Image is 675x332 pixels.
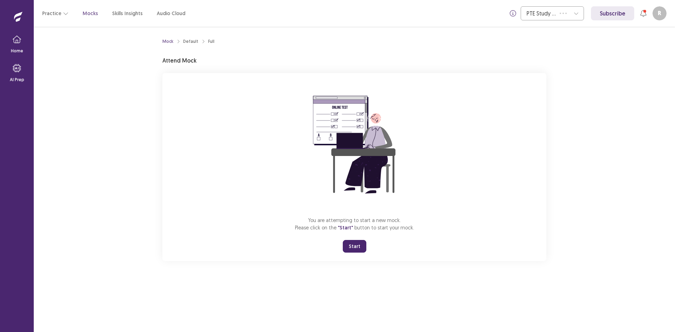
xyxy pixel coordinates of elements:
[42,7,69,20] button: Practice
[162,56,197,65] p: Attend Mock
[157,10,185,17] a: Audio Cloud
[10,77,24,83] p: AI Prep
[83,10,98,17] a: Mocks
[112,10,143,17] a: Skills Insights
[652,6,667,20] button: R
[527,7,556,20] div: PTE Study Centre
[183,38,198,45] div: Default
[591,6,634,20] a: Subscribe
[507,7,519,20] button: info
[162,38,173,45] a: Mock
[11,48,23,54] p: Home
[343,240,366,253] button: Start
[338,224,353,231] span: "Start"
[291,82,418,208] img: attend-mock
[162,38,214,45] nav: breadcrumb
[208,38,214,45] div: Full
[295,216,414,232] p: You are attempting to start a new mock. Please click on the button to start your mock.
